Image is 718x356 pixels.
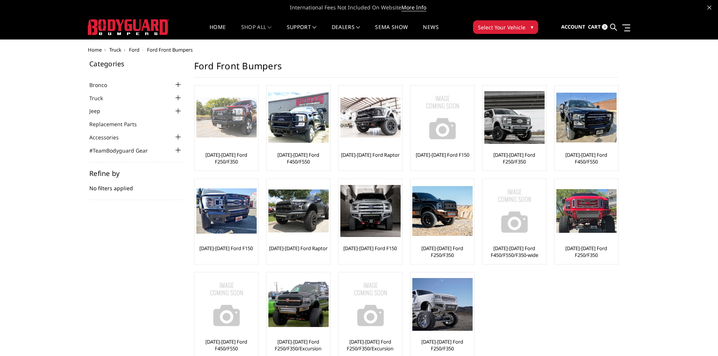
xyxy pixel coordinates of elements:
a: [DATE]-[DATE] Ford F450/F550 [556,151,616,165]
a: Home [88,46,102,53]
a: [DATE]-[DATE] Ford F150 [199,245,253,252]
a: Account [561,17,585,37]
a: Replacement Parts [89,120,146,128]
a: Cart 0 [588,17,608,37]
a: [DATE]-[DATE] Ford F450/F550 [268,151,328,165]
a: Truck [89,94,112,102]
span: 0 [602,24,608,30]
a: [DATE]-[DATE] Ford F150 [416,151,469,158]
a: [DATE]-[DATE] Ford F250/F350 [412,245,472,258]
a: [DATE]-[DATE] Ford F450/F550 [196,338,256,352]
button: Select Your Vehicle [473,20,538,34]
a: shop all [241,24,272,39]
a: Accessories [89,133,128,141]
a: [DATE]-[DATE] Ford F150 [343,245,397,252]
a: Bronco [89,81,116,89]
span: Cart [588,23,601,30]
h5: Categories [89,60,183,67]
a: [DATE]-[DATE] Ford F250/F350 [556,245,616,258]
a: [DATE]-[DATE] Ford F250/F350 [412,338,472,352]
img: No Image [340,274,401,335]
a: Ford [129,46,139,53]
img: No Image [196,274,257,335]
a: Jeep [89,107,110,115]
span: ▾ [531,23,533,31]
a: [DATE]-[DATE] Ford F250/F350/Excursion [340,338,400,352]
a: No Image [340,274,400,335]
a: SEMA Show [375,24,408,39]
img: No Image [412,87,473,148]
img: No Image [484,181,545,241]
span: Account [561,23,585,30]
h1: Ford Front Bumpers [194,60,618,78]
a: More Info [401,4,426,11]
h5: Refine by [89,170,183,177]
a: Truck [109,46,121,53]
a: #TeamBodyguard Gear [89,147,157,154]
a: [DATE]-[DATE] Ford F450/F550/F350-wide [484,245,544,258]
a: Dealers [332,24,360,39]
a: [DATE]-[DATE] Ford F250/F350/Excursion [268,338,328,352]
div: No filters applied [89,170,183,200]
a: [DATE]-[DATE] Ford F250/F350 [484,151,544,165]
a: Home [210,24,226,39]
a: Support [287,24,317,39]
span: Ford Front Bumpers [147,46,193,53]
span: Select Your Vehicle [478,23,525,31]
a: No Image [196,274,256,335]
img: BODYGUARD BUMPERS [88,19,169,35]
a: [DATE]-[DATE] Ford Raptor [269,245,328,252]
a: [DATE]-[DATE] Ford F250/F350 [196,151,256,165]
a: News [423,24,438,39]
a: [DATE]-[DATE] Ford Raptor [341,151,400,158]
